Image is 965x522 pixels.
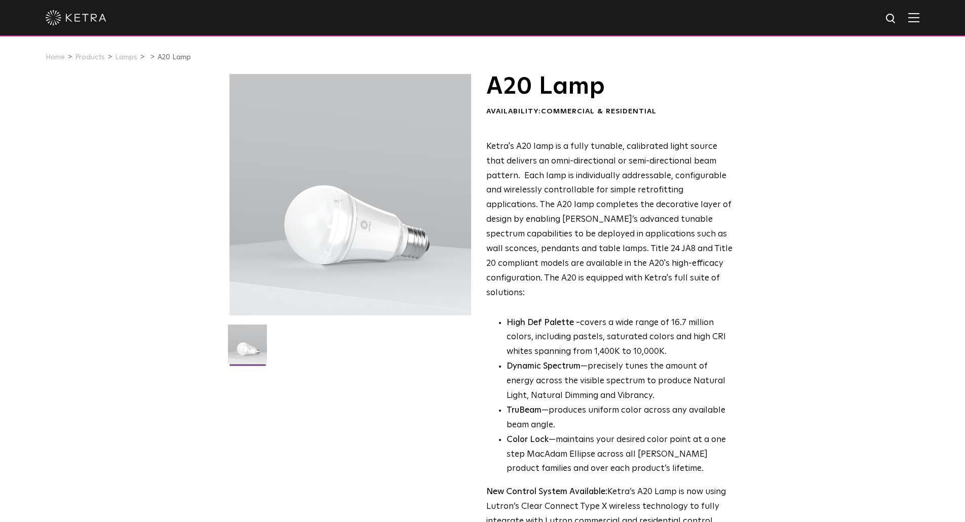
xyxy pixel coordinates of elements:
li: —produces uniform color across any available beam angle. [507,404,733,433]
strong: Color Lock [507,435,549,444]
strong: Dynamic Spectrum [507,362,581,371]
a: Home [46,54,65,61]
li: —maintains your desired color point at a one step MacAdam Ellipse across all [PERSON_NAME] produc... [507,433,733,477]
img: Hamburger%20Nav.svg [908,13,919,22]
a: Lamps [115,54,137,61]
a: Products [75,54,105,61]
li: —precisely tunes the amount of energy across the visible spectrum to produce Natural Light, Natur... [507,359,733,404]
a: A20 Lamp [158,54,191,61]
strong: New Control System Available: [486,488,607,496]
p: covers a wide range of 16.7 million colors, including pastels, saturated colors and high CRI whit... [507,316,733,360]
div: Availability: [486,107,733,117]
strong: High Def Palette - [507,318,580,327]
span: Commercial & Residential [541,108,657,115]
img: ketra-logo-2019-white [46,10,106,25]
span: Ketra's A20 lamp is a fully tunable, calibrated light source that delivers an omni-directional or... [486,142,732,297]
strong: TruBeam [507,406,542,415]
img: search icon [885,13,898,25]
img: A20-Lamp-2021-Web-Square [228,325,267,371]
h1: A20 Lamp [486,74,733,99]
